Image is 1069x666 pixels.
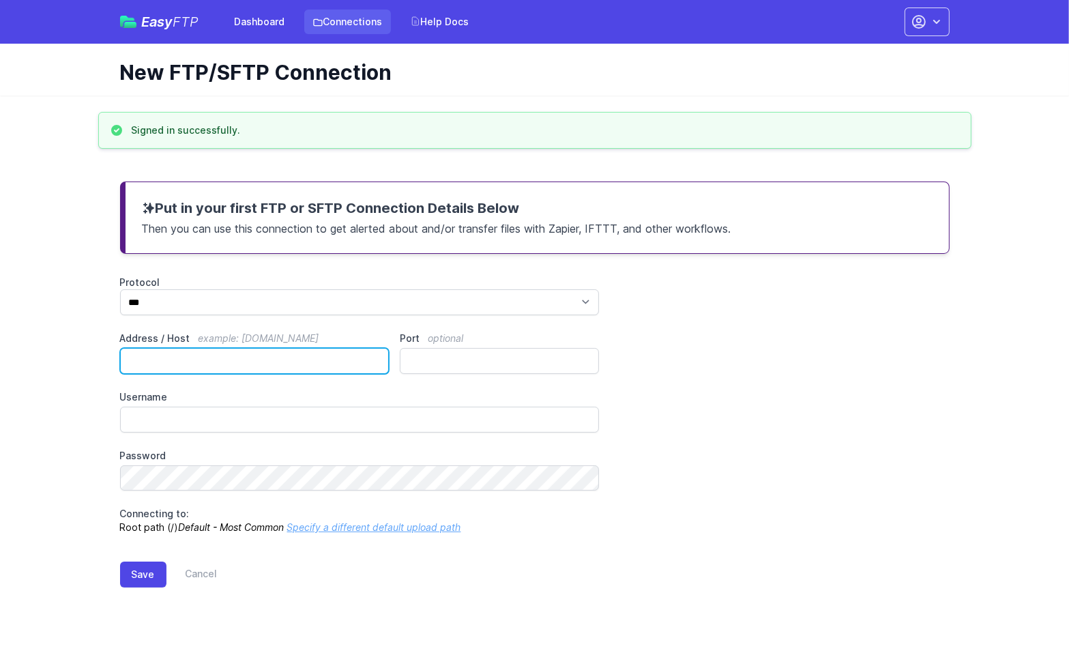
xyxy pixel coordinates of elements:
[287,521,461,533] a: Specify a different default upload path
[428,332,463,344] span: optional
[142,218,933,237] p: Then you can use this connection to get alerted about and/or transfer files with Zapier, IFTTT, a...
[226,10,293,34] a: Dashboard
[120,332,390,345] label: Address / Host
[400,332,599,345] label: Port
[120,390,600,404] label: Username
[120,562,166,588] button: Save
[120,15,199,29] a: EasyFTP
[166,562,218,588] a: Cancel
[179,521,284,533] i: Default - Most Common
[142,15,199,29] span: Easy
[120,449,600,463] label: Password
[199,332,319,344] span: example: [DOMAIN_NAME]
[304,10,391,34] a: Connections
[173,14,199,30] span: FTP
[402,10,478,34] a: Help Docs
[120,16,136,28] img: easyftp_logo.png
[1001,598,1053,650] iframe: Drift Widget Chat Controller
[142,199,933,218] h3: Put in your first FTP or SFTP Connection Details Below
[120,508,190,519] span: Connecting to:
[120,507,600,534] p: Root path (/)
[120,60,939,85] h1: New FTP/SFTP Connection
[132,124,241,137] h3: Signed in successfully.
[120,276,600,289] label: Protocol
